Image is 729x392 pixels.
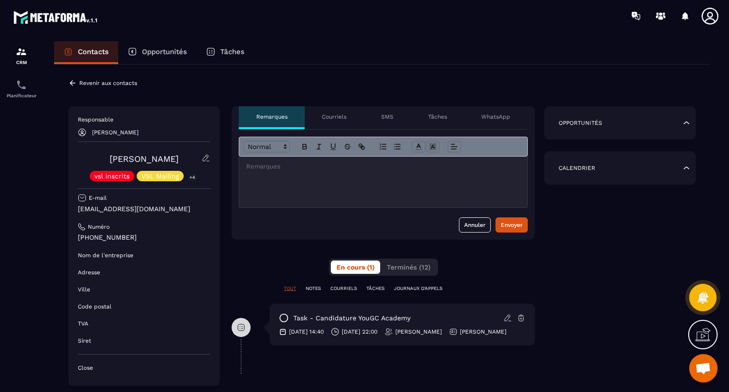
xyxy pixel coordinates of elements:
[381,113,393,121] p: SMS
[2,93,40,98] p: Planificateur
[559,164,595,172] p: Calendrier
[289,328,324,336] p: [DATE] 14:40
[78,252,133,259] p: Nom de l'entreprise
[381,261,436,274] button: Terminés (12)
[79,80,137,86] p: Revenir aux contacts
[78,364,210,372] p: Close
[306,285,321,292] p: NOTES
[78,205,210,214] p: [EMAIL_ADDRESS][DOMAIN_NAME]
[78,233,210,242] p: [PHONE_NUMBER]
[428,113,447,121] p: Tâches
[459,217,491,233] button: Annuler
[110,154,178,164] a: [PERSON_NAME]
[322,113,346,121] p: Courriels
[460,328,506,336] p: [PERSON_NAME]
[16,79,27,91] img: scheduler
[78,337,91,345] p: Siret
[92,129,139,136] p: [PERSON_NAME]
[220,47,244,56] p: Tâches
[481,113,510,121] p: WhatsApp
[16,46,27,57] img: formation
[284,285,296,292] p: TOUT
[141,173,179,179] p: VSL Mailing
[2,72,40,105] a: schedulerschedulerPlanificateur
[689,354,718,383] a: Ouvrir le chat
[366,285,384,292] p: TÂCHES
[395,328,442,336] p: [PERSON_NAME]
[118,41,196,64] a: Opportunités
[559,119,602,127] p: Opportunités
[142,47,187,56] p: Opportunités
[78,303,112,310] p: Code postal
[88,223,110,231] p: Numéro
[78,320,88,327] p: TVA
[89,194,107,202] p: E-mail
[342,328,377,336] p: [DATE] 22:00
[78,116,210,123] p: Responsable
[186,172,198,182] p: +4
[54,41,118,64] a: Contacts
[2,39,40,72] a: formationformationCRM
[256,113,288,121] p: Remarques
[330,285,357,292] p: COURRIELS
[13,9,99,26] img: logo
[94,173,130,179] p: vsl inscrits
[495,217,528,233] button: Envoyer
[78,269,100,276] p: Adresse
[196,41,254,64] a: Tâches
[331,261,380,274] button: En cours (1)
[293,314,411,323] p: task - Candidature YouGC Academy
[78,47,109,56] p: Contacts
[387,263,430,271] span: Terminés (12)
[501,220,523,230] div: Envoyer
[78,286,90,293] p: Ville
[2,60,40,65] p: CRM
[336,263,374,271] span: En cours (1)
[394,285,442,292] p: JOURNAUX D'APPELS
